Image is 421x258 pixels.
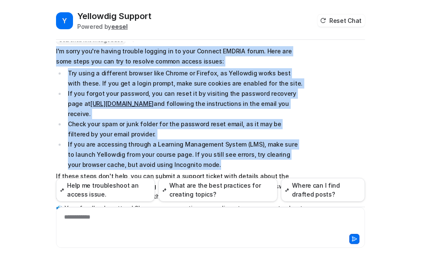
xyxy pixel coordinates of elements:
b: eesel [111,23,128,30]
p: I'm sorry you're having trouble logging in to your Connect EMDRIA forum. Here are some steps you ... [56,46,304,67]
button: Reset Chat [317,14,365,27]
li: If you are accessing through a Learning Management System (LMS), make sure to launch Yellowdig fr... [65,139,304,170]
a: [URL][DOMAIN_NAME] [90,100,154,107]
div: Powered by [77,22,152,31]
button: Help me troubleshoot an access issue. [56,178,155,202]
h2: Yellowdig Support [77,10,152,22]
button: What are the best practices for creating topics? [158,178,278,202]
li: If you forgot your password, you can reset it by visiting the password recovery page at and follo... [65,89,304,119]
span: Y [56,12,73,29]
li: Try using a different browser like Chrome or Firefox, as Yellowdig works best with these. If you ... [65,68,304,89]
p: If these steps don't help, you can submit a support ticket with details about the issue for furth... [56,171,304,202]
button: Where can I find drafted posts? [281,178,365,202]
li: Check your spam or junk folder for the password reset email, as it may be filtered by your email ... [65,119,304,139]
span: Searched knowledge base [56,36,126,44]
